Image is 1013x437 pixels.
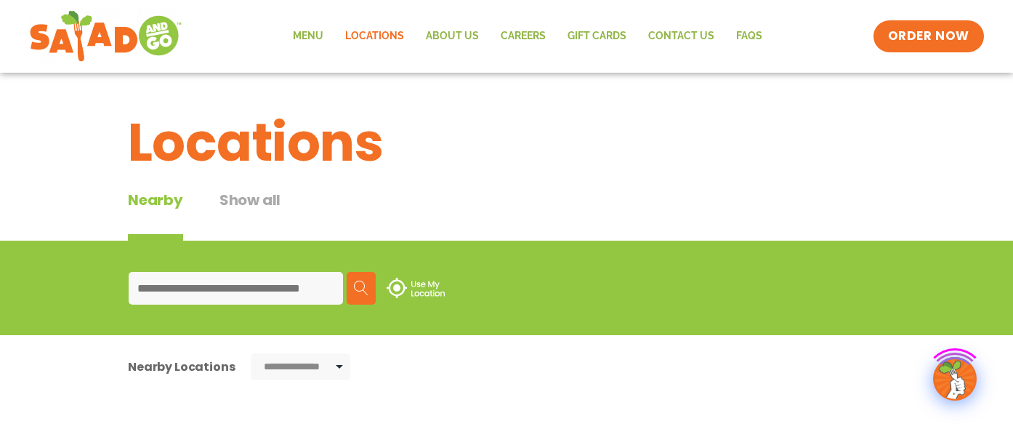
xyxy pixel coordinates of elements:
a: ORDER NOW [873,20,984,52]
a: Menu [282,20,334,53]
nav: Menu [282,20,773,53]
img: use-location.svg [387,278,445,298]
img: search.svg [354,281,368,295]
h1: Locations [128,103,885,182]
img: new-SAG-logo-768×292 [29,7,182,65]
a: FAQs [725,20,773,53]
a: About Us [415,20,490,53]
div: Nearby Locations [128,358,235,376]
button: Show all [219,189,281,241]
a: Contact Us [637,20,725,53]
div: Nearby [128,189,183,241]
a: Locations [334,20,415,53]
span: ORDER NOW [888,28,969,45]
a: GIFT CARDS [557,20,637,53]
a: Careers [490,20,557,53]
div: Tabbed content [128,189,317,241]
